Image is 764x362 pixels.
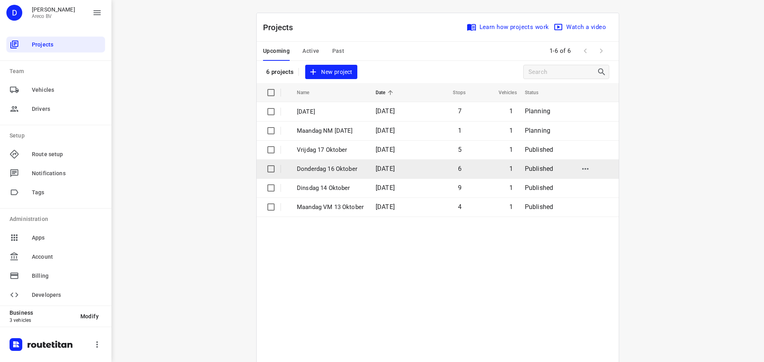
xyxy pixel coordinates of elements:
[32,41,102,49] span: Projects
[525,146,554,153] span: Published
[376,203,395,211] span: [DATE]
[525,165,554,172] span: Published
[32,86,102,94] span: Vehicles
[32,234,102,242] span: Apps
[376,127,395,134] span: [DATE]
[10,317,74,323] p: 3 vehicles
[376,165,395,172] span: [DATE]
[593,43,609,59] span: Next Page
[6,184,105,200] div: Tags
[376,88,396,97] span: Date
[263,46,290,56] span: Upcoming
[10,310,74,316] p: Business
[6,165,105,181] div: Notifications
[6,146,105,162] div: Route setup
[297,145,364,155] p: Vrijdag 17 Oktober
[6,268,105,284] div: Billing
[32,14,75,19] p: Areco BV
[597,67,609,77] div: Search
[297,184,364,193] p: Dinsdag 14 Oktober
[376,146,395,153] span: [DATE]
[509,107,513,115] span: 1
[458,107,462,115] span: 7
[376,184,395,192] span: [DATE]
[32,253,102,261] span: Account
[525,184,554,192] span: Published
[577,43,593,59] span: Previous Page
[458,203,462,211] span: 4
[297,203,364,212] p: Maandag VM 13 Oktober
[6,230,105,246] div: Apps
[509,165,513,172] span: 1
[6,287,105,303] div: Developers
[80,313,99,319] span: Modify
[32,169,102,178] span: Notifications
[297,126,364,136] p: Maandag NM [DATE]
[32,272,102,280] span: Billing
[509,184,513,192] span: 1
[6,37,105,52] div: Projects
[302,46,319,56] span: Active
[442,88,466,97] span: Stops
[525,203,554,211] span: Published
[525,127,550,134] span: Planning
[74,309,105,323] button: Modify
[32,150,102,159] span: Route setup
[509,146,513,153] span: 1
[10,215,105,223] p: Administration
[546,43,574,60] span: 1-6 of 6
[6,82,105,98] div: Vehicles
[10,67,105,75] p: Team
[458,184,462,192] span: 9
[297,107,364,116] p: Dinsdag 21 Oktober
[458,146,462,153] span: 5
[525,88,549,97] span: Status
[297,88,320,97] span: Name
[32,291,102,299] span: Developers
[458,165,462,172] span: 6
[266,68,294,75] p: 6 projects
[332,46,345,56] span: Past
[509,203,513,211] span: 1
[376,107,395,115] span: [DATE]
[32,6,75,13] p: Didier Evrard
[32,105,102,113] span: Drivers
[32,188,102,197] span: Tags
[263,21,300,33] p: Projects
[6,249,105,265] div: Account
[305,65,357,79] button: New project
[525,107,550,115] span: Planning
[6,101,105,117] div: Drivers
[528,66,597,78] input: Search projects
[6,5,22,21] div: D
[310,67,352,77] span: New project
[10,132,105,140] p: Setup
[297,165,364,174] p: Donderdag 16 Oktober
[509,127,513,134] span: 1
[488,88,517,97] span: Vehicles
[458,127,462,134] span: 1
